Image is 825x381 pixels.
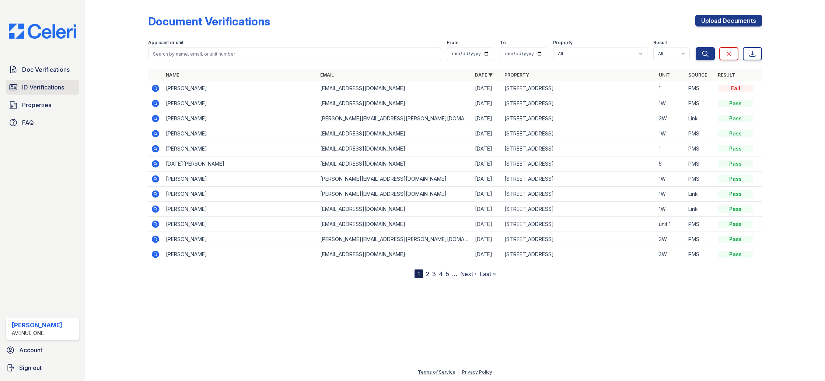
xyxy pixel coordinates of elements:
td: [EMAIL_ADDRESS][DOMAIN_NAME] [317,217,472,232]
td: [PERSON_NAME] [163,172,317,187]
td: [STREET_ADDRESS] [501,202,656,217]
div: | [458,369,459,375]
a: Next › [460,270,477,278]
span: Sign out [19,363,42,372]
a: Sign out [3,360,82,375]
label: To [500,40,506,46]
div: Pass [718,221,753,228]
div: Pass [718,145,753,152]
td: [PERSON_NAME][EMAIL_ADDRESS][DOMAIN_NAME] [317,187,472,202]
td: [PERSON_NAME] [163,141,317,156]
td: [STREET_ADDRESS] [501,126,656,141]
a: Terms of Service [418,369,455,375]
td: [PERSON_NAME] [163,126,317,141]
td: [PERSON_NAME][EMAIL_ADDRESS][PERSON_NAME][DOMAIN_NAME] [317,232,472,247]
td: [DATE][PERSON_NAME] [163,156,317,172]
td: 3W [656,111,685,126]
td: [DATE] [472,81,501,96]
td: [STREET_ADDRESS] [501,217,656,232]
td: [EMAIL_ADDRESS][DOMAIN_NAME] [317,156,472,172]
td: [EMAIL_ADDRESS][DOMAIN_NAME] [317,81,472,96]
a: Unit [659,72,670,78]
span: ID Verifications [22,83,64,92]
td: unit 1 [656,217,685,232]
div: Pass [718,160,753,167]
label: From [447,40,458,46]
td: [PERSON_NAME] [163,81,317,96]
td: Link [685,187,715,202]
div: Pass [718,100,753,107]
td: [PERSON_NAME] [163,202,317,217]
td: [STREET_ADDRESS] [501,96,656,111]
td: [DATE] [472,96,501,111]
td: [STREET_ADDRESS] [501,247,656,262]
a: Name [166,72,179,78]
div: 1 [415,269,423,278]
td: Link [685,111,715,126]
td: [EMAIL_ADDRESS][DOMAIN_NAME] [317,126,472,141]
label: Result [653,40,667,46]
td: [DATE] [472,126,501,141]
td: 1W [656,187,685,202]
div: Document Verifications [148,15,270,28]
td: [STREET_ADDRESS] [501,172,656,187]
td: [PERSON_NAME] [163,247,317,262]
div: Pass [718,205,753,213]
a: Account [3,343,82,357]
div: Pass [718,236,753,243]
td: 1W [656,172,685,187]
td: 1 [656,81,685,96]
a: Date ▼ [475,72,493,78]
td: [STREET_ADDRESS] [501,156,656,172]
td: PMS [685,247,715,262]
a: 3 [432,270,436,278]
input: Search by name, email, or unit number [148,47,441,60]
a: Last » [480,270,496,278]
span: Doc Verifications [22,65,70,74]
div: Fail [718,85,753,92]
td: [DATE] [472,141,501,156]
a: Source [688,72,707,78]
td: PMS [685,172,715,187]
td: [STREET_ADDRESS] [501,141,656,156]
td: [PERSON_NAME] [163,111,317,126]
div: Pass [718,190,753,198]
td: [DATE] [472,111,501,126]
td: [EMAIL_ADDRESS][DOMAIN_NAME] [317,141,472,156]
td: Link [685,202,715,217]
td: [STREET_ADDRESS] [501,111,656,126]
td: [PERSON_NAME] [163,187,317,202]
td: PMS [685,232,715,247]
td: PMS [685,81,715,96]
td: [PERSON_NAME][EMAIL_ADDRESS][PERSON_NAME][DOMAIN_NAME] [317,111,472,126]
td: 3W [656,232,685,247]
a: Privacy Policy [462,369,492,375]
div: [PERSON_NAME] [12,321,62,329]
div: Pass [718,115,753,122]
td: 5 [656,156,685,172]
a: 2 [426,270,429,278]
a: 4 [439,270,443,278]
td: [PERSON_NAME] [163,232,317,247]
td: 1W [656,96,685,111]
td: [PERSON_NAME][EMAIL_ADDRESS][DOMAIN_NAME] [317,172,472,187]
td: [STREET_ADDRESS] [501,81,656,96]
img: CE_Logo_Blue-a8612792a0a2168367f1c8372b55b34899dd931a85d93a1a3d3e32e68fde9ad4.png [3,24,82,39]
a: 5 [446,270,449,278]
td: PMS [685,126,715,141]
div: Pass [718,175,753,183]
a: ID Verifications [6,80,79,95]
td: [DATE] [472,187,501,202]
td: [DATE] [472,232,501,247]
td: [DATE] [472,172,501,187]
a: Upload Documents [695,15,762,27]
span: Properties [22,100,51,109]
td: PMS [685,141,715,156]
td: 3W [656,247,685,262]
span: … [452,269,457,278]
label: Applicant or unit [148,40,183,46]
td: 1W [656,202,685,217]
td: [PERSON_NAME] [163,96,317,111]
div: Avenue One [12,329,62,337]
